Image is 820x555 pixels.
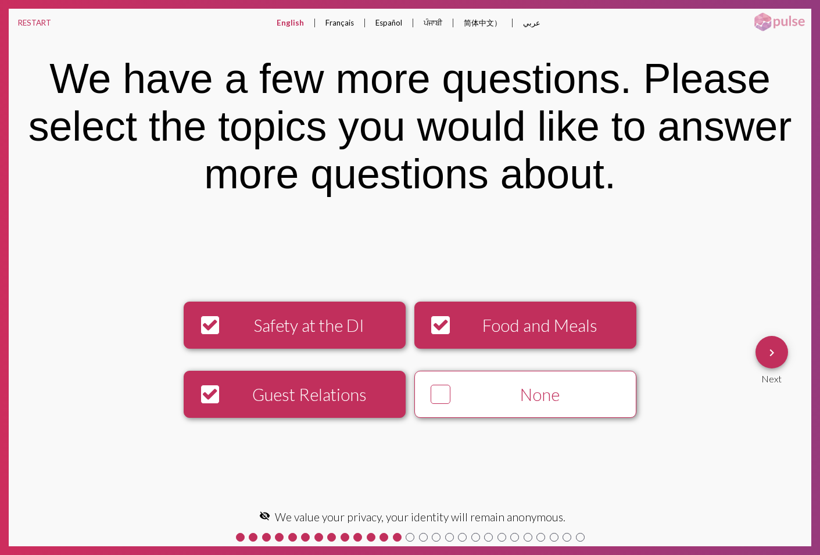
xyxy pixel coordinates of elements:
[225,316,395,335] div: Safety at the DI
[184,371,406,418] button: Guest Relations
[316,9,363,37] button: Français
[765,346,779,360] mat-icon: Next Question
[414,371,636,418] button: None
[275,510,565,524] span: We value your privacy, your identity will remain anonymous.
[414,302,636,349] button: Food and Meals
[455,316,625,335] div: Food and Meals
[26,55,795,198] div: We have a few more questions. Please select the topics you would like to answer more questions ab...
[755,368,788,384] div: Next
[267,9,313,37] button: English
[455,385,625,404] div: None
[454,9,511,38] button: 简体中文）
[9,9,60,37] button: RESTART
[225,385,395,404] div: Guest Relations
[184,302,406,349] button: Safety at the DI
[514,9,550,37] button: عربي
[750,12,808,33] img: pulsehorizontalsmall.png
[414,9,452,37] button: ਪੰਜਾਬੀ
[259,510,270,521] mat-icon: visibility_off
[755,336,788,368] button: Next Question
[366,9,411,37] button: Español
